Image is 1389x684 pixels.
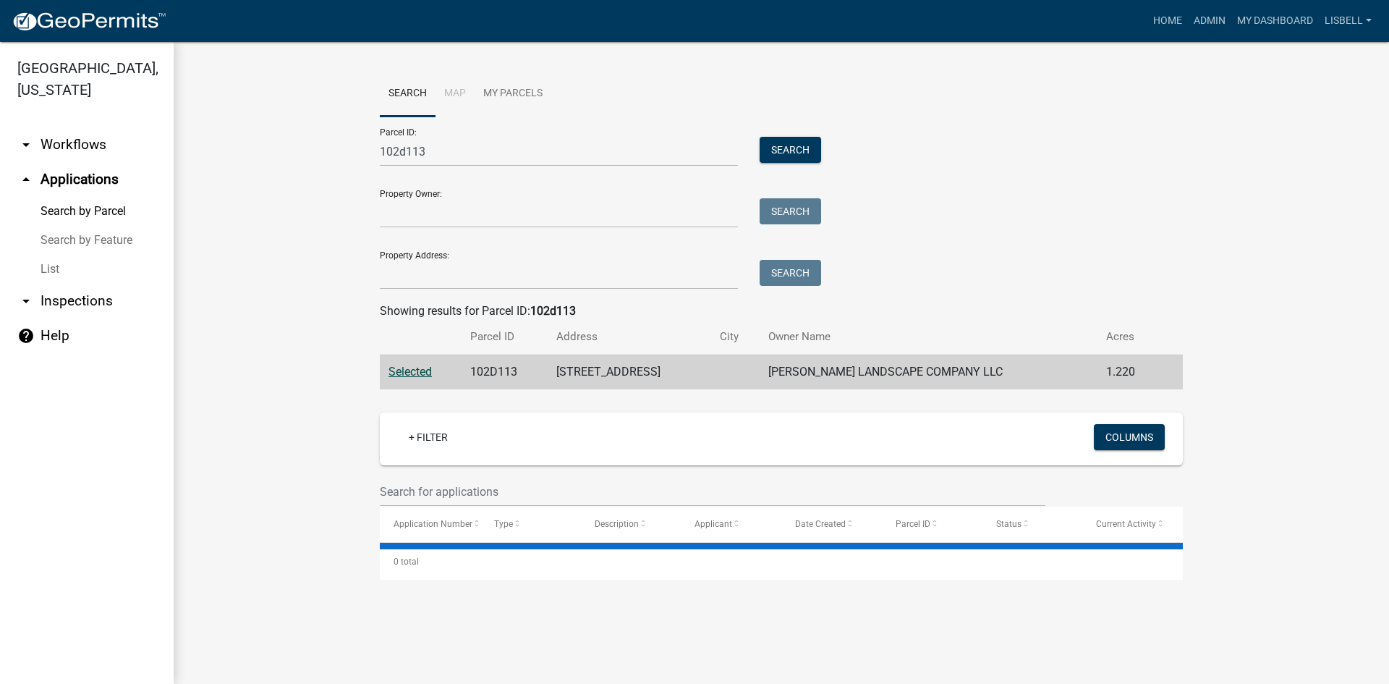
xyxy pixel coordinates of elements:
a: My Parcels [475,71,551,117]
td: [PERSON_NAME] LANDSCAPE COMPANY LLC [760,355,1097,390]
button: Columns [1094,424,1165,450]
a: My Dashboard [1231,7,1319,35]
span: Applicant [694,519,732,529]
a: Search [380,71,436,117]
strong: 102d113 [530,304,576,318]
span: Parcel ID [896,519,930,529]
div: 0 total [380,544,1183,580]
input: Search for applications [380,477,1045,507]
a: Home [1147,7,1188,35]
td: 1.220 [1097,355,1160,390]
datatable-header-cell: Application Number [380,507,480,541]
i: arrow_drop_up [17,171,35,188]
i: help [17,327,35,345]
span: Status [996,519,1021,529]
th: Parcel ID [462,320,548,354]
button: Search [760,137,821,163]
datatable-header-cell: Applicant [681,507,781,541]
span: Type [494,519,513,529]
td: 102D113 [462,355,548,390]
span: Application Number [394,519,472,529]
span: Current Activity [1096,519,1156,529]
th: City [711,320,760,354]
th: Address [548,320,710,354]
datatable-header-cell: Description [581,507,681,541]
th: Owner Name [760,320,1097,354]
a: Selected [388,365,432,379]
datatable-header-cell: Status [982,507,1083,541]
td: [STREET_ADDRESS] [548,355,710,390]
div: Showing results for Parcel ID: [380,303,1183,320]
datatable-header-cell: Parcel ID [882,507,982,541]
i: arrow_drop_down [17,292,35,310]
button: Search [760,260,821,286]
datatable-header-cell: Current Activity [1082,507,1183,541]
span: Description [595,519,639,529]
button: Search [760,198,821,224]
a: Admin [1188,7,1231,35]
datatable-header-cell: Type [480,507,581,541]
span: Date Created [795,519,846,529]
a: lisbell [1319,7,1377,35]
th: Acres [1097,320,1160,354]
i: arrow_drop_down [17,136,35,153]
datatable-header-cell: Date Created [781,507,882,541]
a: + Filter [397,424,459,450]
